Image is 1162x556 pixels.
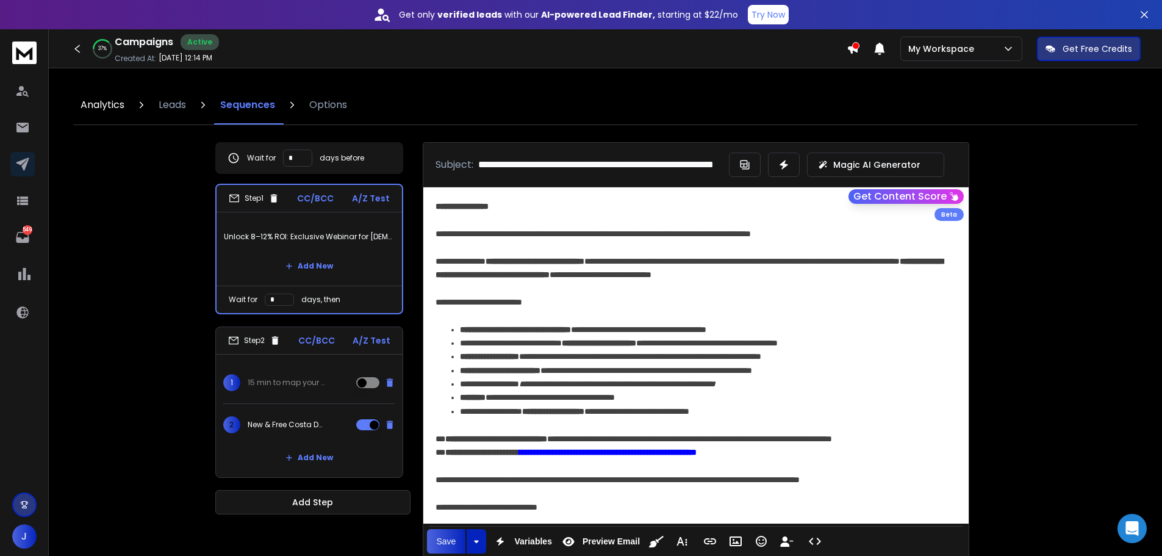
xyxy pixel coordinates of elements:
button: J [12,524,37,549]
h1: Campaigns [115,35,173,49]
p: 549 [23,225,32,235]
button: Insert Unsubscribe Link [775,529,798,554]
a: Options [302,85,354,125]
p: Subject: [436,157,473,172]
div: Step 1 [229,193,279,204]
p: Options [309,98,347,112]
p: days before [320,153,364,163]
img: logo [12,42,37,64]
p: Magic AI Generator [833,159,920,171]
p: [DATE] 12:14 PM [159,53,212,63]
span: 1 [223,374,240,391]
p: Wait for [247,153,276,163]
button: Magic AI Generator [807,153,944,177]
button: Clean HTML [645,529,668,554]
p: Try Now [751,9,785,21]
button: Get Content Score [848,189,964,204]
button: Insert Link (Ctrl+K) [698,529,722,554]
p: Wait for [229,295,257,305]
button: More Text [670,529,694,554]
strong: AI-powered Lead Finder, [541,9,655,21]
a: Analytics [73,85,132,125]
p: Leads [159,98,186,112]
p: A/Z Test [352,192,390,204]
p: CC/BCC [297,192,334,204]
button: Variables [489,529,554,554]
a: 549 [10,225,35,250]
p: days, then [301,295,340,305]
a: Sequences [213,85,282,125]
p: Get only with our starting at $22/mo [399,9,738,21]
a: Leads [151,85,193,125]
strong: verified leads [437,9,502,21]
div: Open Intercom Messenger [1117,514,1147,543]
p: Sequences [220,98,275,112]
li: Step2CC/BCCA/Z Test115 min to map your Costa del Sol ROI?2New & Free Costa Del Sol Real Estate ma... [215,327,403,478]
button: Preview Email [557,529,642,554]
p: My Workspace [908,43,979,55]
p: 15 min to map your Costa del Sol ROI? [248,378,326,388]
button: Add New [276,446,343,470]
span: Preview Email [580,536,642,547]
p: 37 % [98,45,107,52]
button: Insert Image (Ctrl+P) [724,529,747,554]
p: CC/BCC [298,334,335,347]
li: Step1CC/BCCA/Z TestUnlock 8–12% ROI: Exclusive Webinar for [DEMOGRAPHIC_DATA] Business LeadersAdd... [215,184,403,314]
span: Variables [512,536,554,547]
p: Analytics [81,98,124,112]
p: Get Free Credits [1063,43,1132,55]
p: A/Z Test [353,334,390,347]
span: 2 [223,416,240,433]
button: Code View [803,529,827,554]
div: Step 2 [228,335,281,346]
button: Add New [276,254,343,278]
div: Beta [934,208,964,221]
button: Add Step [215,490,411,514]
button: Emoticons [750,529,773,554]
p: New & Free Costa Del Sol Real Estate market report 2025 [248,420,326,430]
div: Active [181,34,219,50]
p: Created At: [115,54,156,63]
button: Get Free Credits [1037,37,1141,61]
p: Unlock 8–12% ROI: Exclusive Webinar for [DEMOGRAPHIC_DATA] Business Leaders [224,220,395,254]
button: Save [427,529,466,554]
button: Try Now [748,5,789,24]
